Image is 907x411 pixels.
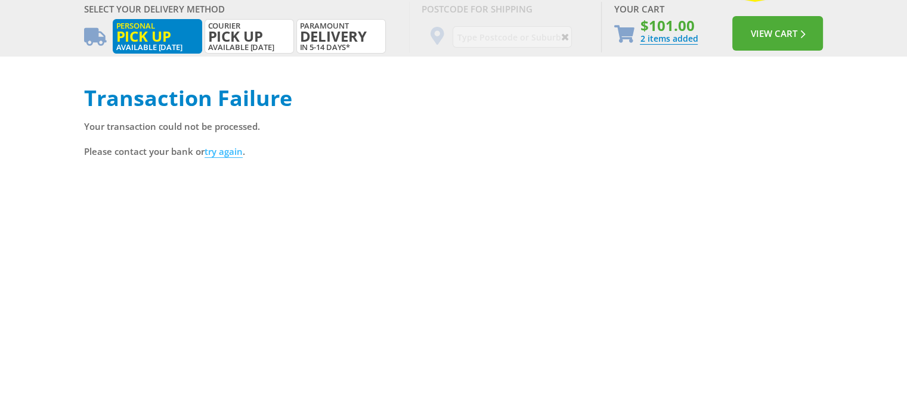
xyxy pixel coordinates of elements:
[84,144,824,158] p: Please contact your bank or .
[208,21,290,43] span: Courier
[640,20,698,31] span: $101.00
[205,19,294,54] label: Available [DATE]
[84,86,824,110] h1: Transaction Failure
[84,119,824,133] p: Your transaction could not be processed.
[453,26,572,48] input: Type Postcode or Suburb
[296,19,386,54] label: in 5-14 days*
[116,21,199,43] span: Personal
[208,30,290,43] span: Pick up
[300,21,382,43] span: Paramount
[732,16,823,51] button: View Cart
[422,2,589,16] div: Postcode for shipping
[205,145,243,158] a: try again
[84,2,398,16] div: Select your Delivery Method
[113,19,202,54] label: Available [DATE]
[116,30,199,43] span: Pick up
[640,33,698,45] a: Go to the Checkout page
[300,30,382,43] span: Delivery
[614,2,823,16] div: Your Cart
